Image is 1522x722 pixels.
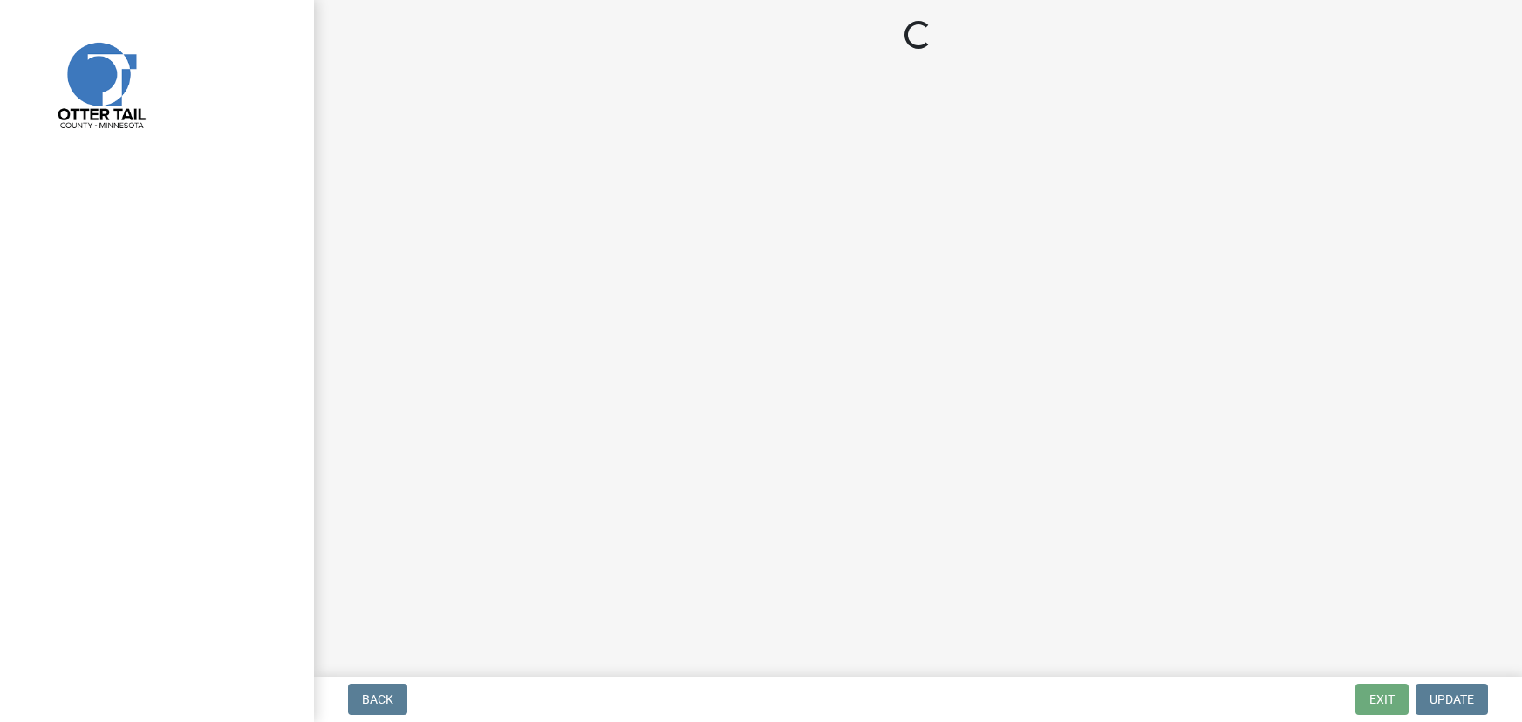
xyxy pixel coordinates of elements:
button: Back [348,684,407,715]
img: Otter Tail County, Minnesota [35,18,166,149]
button: Update [1416,684,1488,715]
button: Exit [1355,684,1409,715]
span: Update [1430,692,1474,706]
span: Back [362,692,393,706]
